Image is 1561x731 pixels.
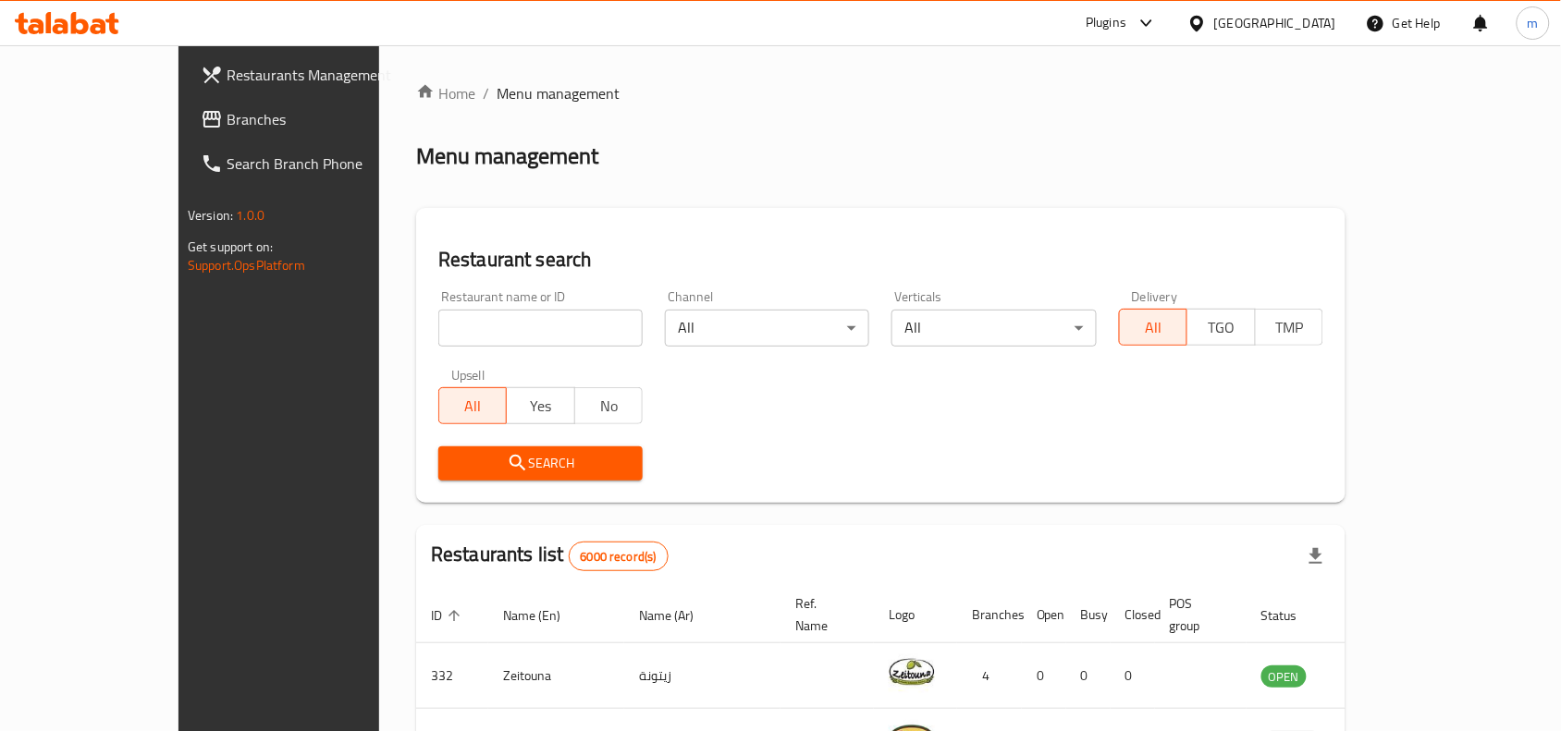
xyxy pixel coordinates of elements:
td: زيتونة [624,643,780,709]
nav: breadcrumb [416,82,1346,104]
label: Upsell [451,369,486,382]
button: Yes [506,387,574,424]
a: Search Branch Phone [186,141,439,186]
a: Branches [186,97,439,141]
span: m [1528,13,1539,33]
span: TGO [1195,314,1248,341]
div: All [891,310,1096,347]
span: Menu management [497,82,620,104]
span: Restaurants Management [227,64,424,86]
button: TMP [1255,309,1323,346]
span: Version: [188,203,233,227]
div: [GEOGRAPHIC_DATA] [1214,13,1336,33]
th: Busy [1066,587,1111,643]
a: Home [416,82,475,104]
td: Zeitouna [488,643,624,709]
button: All [438,387,507,424]
th: Logo [874,587,957,643]
th: Branches [957,587,1022,643]
h2: Restaurant search [438,246,1323,274]
th: Open [1022,587,1066,643]
a: Restaurants Management [186,53,439,97]
span: Branches [227,108,424,130]
span: TMP [1263,314,1316,341]
span: Search Branch Phone [227,152,424,175]
button: No [574,387,643,424]
button: All [1119,309,1187,346]
div: OPEN [1261,665,1307,688]
td: 4 [957,643,1022,709]
h2: Menu management [416,141,598,171]
h2: Restaurants list [431,541,669,571]
td: 0 [1022,643,1066,709]
td: 0 [1111,643,1155,709]
span: Name (En) [503,604,584,627]
div: Export file [1294,534,1338,579]
span: Ref. Name [795,592,852,637]
span: All [1127,314,1180,341]
label: Delivery [1132,290,1178,303]
div: Plugins [1086,12,1126,34]
span: Name (Ar) [639,604,718,627]
span: No [583,393,635,420]
div: All [665,310,869,347]
td: 0 [1066,643,1111,709]
span: Search [453,452,628,475]
div: Total records count [569,542,669,571]
input: Search for restaurant name or ID.. [438,310,643,347]
span: OPEN [1261,666,1307,688]
th: Closed [1111,587,1155,643]
li: / [483,82,489,104]
button: Search [438,446,643,481]
span: ID [431,604,466,627]
td: 332 [416,643,488,709]
span: Yes [514,393,567,420]
span: 6000 record(s) [570,548,668,566]
span: Get support on: [188,235,273,259]
span: All [447,393,499,420]
img: Zeitouna [889,649,935,695]
span: Status [1261,604,1321,627]
span: 1.0.0 [236,203,264,227]
span: POS group [1170,592,1224,637]
button: TGO [1186,309,1255,346]
a: Support.OpsPlatform [188,253,305,277]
